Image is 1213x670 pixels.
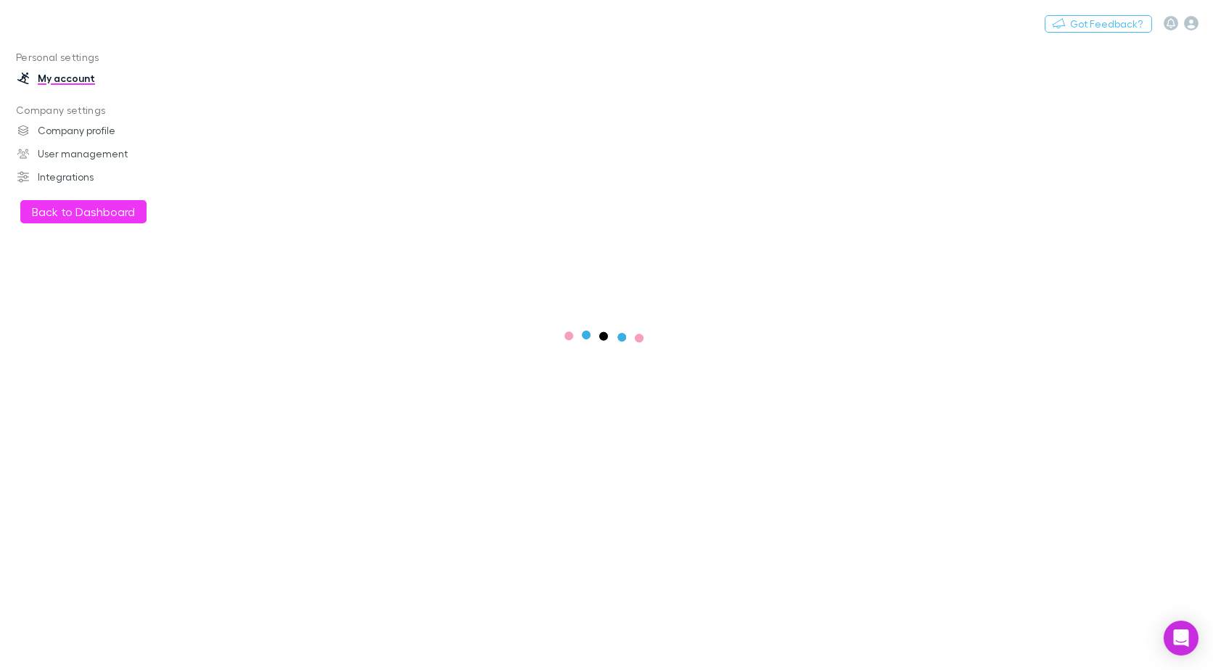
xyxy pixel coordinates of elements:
[3,165,192,189] a: Integrations
[1045,15,1152,33] button: Got Feedback?
[3,102,192,120] p: Company settings
[3,49,192,67] p: Personal settings
[3,142,192,165] a: User management
[3,67,192,90] a: My account
[3,119,192,142] a: Company profile
[1164,621,1198,655] div: Open Intercom Messenger
[20,200,147,223] button: Back to Dashboard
